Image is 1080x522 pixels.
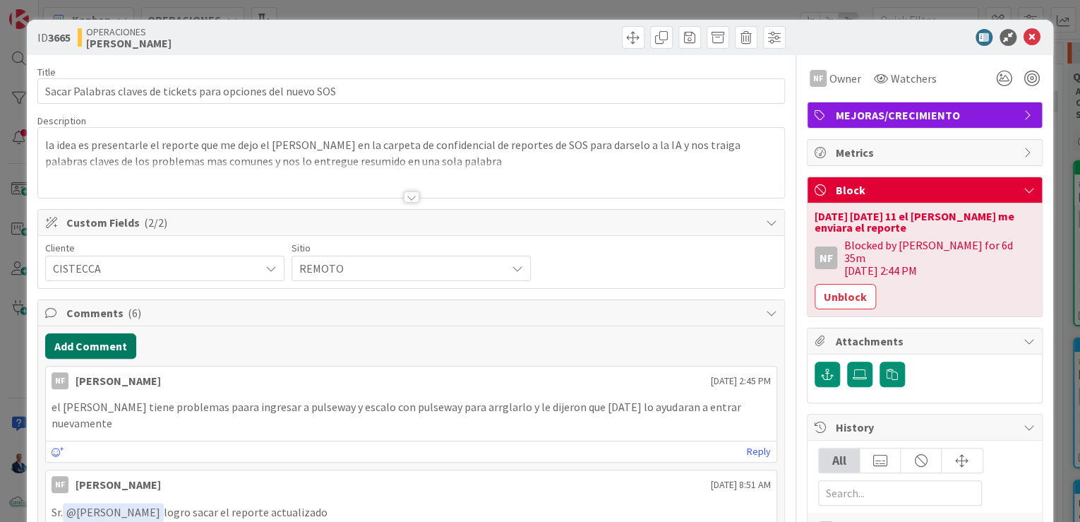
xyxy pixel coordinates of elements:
div: Blocked by [PERSON_NAME] for 6d 35m [DATE] 2:44 PM [844,239,1035,277]
b: [PERSON_NAME] [86,37,172,49]
span: ( 2/2 ) [144,215,167,230]
span: REMOTO [299,259,499,278]
span: @ [66,505,76,519]
div: Sitio [292,243,531,253]
div: Cliente [45,243,284,253]
div: NF [52,372,68,389]
span: Block [836,182,1016,198]
span: [DATE] 8:51 AM [711,477,771,492]
span: History [836,419,1016,436]
button: Add Comment [45,333,136,359]
div: [PERSON_NAME] [76,372,161,389]
span: CISTECCA [53,259,253,278]
p: la idea es presentarle el reporte que me dejo el [PERSON_NAME] en la carpeta de confidencial de r... [45,137,777,169]
span: Owner [829,70,861,87]
span: Attachments [836,333,1016,350]
span: Metrics [836,144,1016,161]
div: NF [815,247,837,269]
div: All [819,449,860,473]
span: Comments [66,304,759,321]
label: Title [37,66,56,78]
input: type card name here... [37,78,785,104]
div: [DATE] [DATE] 11 el [PERSON_NAME] me enviara el reporte [815,210,1035,233]
input: Search... [818,480,982,506]
p: Sr. logro sacar el reporte actualizado [52,503,771,522]
b: 3665 [48,30,71,45]
span: Watchers [891,70,937,87]
p: el [PERSON_NAME] tiene problemas paara ingresar a pulseway y escalo con pulseway para arrglarlo y... [52,399,771,431]
button: Unblock [815,284,876,309]
span: Custom Fields [66,214,759,231]
span: ID [37,29,71,46]
a: Reply [747,443,771,461]
span: ( 6 ) [128,306,141,320]
span: MEJORAS/CRECIMIENTO [836,107,1016,124]
span: OPERACIONES [86,26,172,37]
span: Description [37,114,86,127]
div: NF [52,476,68,493]
div: NF [810,70,827,87]
span: [PERSON_NAME] [66,505,160,519]
div: [PERSON_NAME] [76,476,161,493]
span: [DATE] 2:45 PM [711,374,771,388]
